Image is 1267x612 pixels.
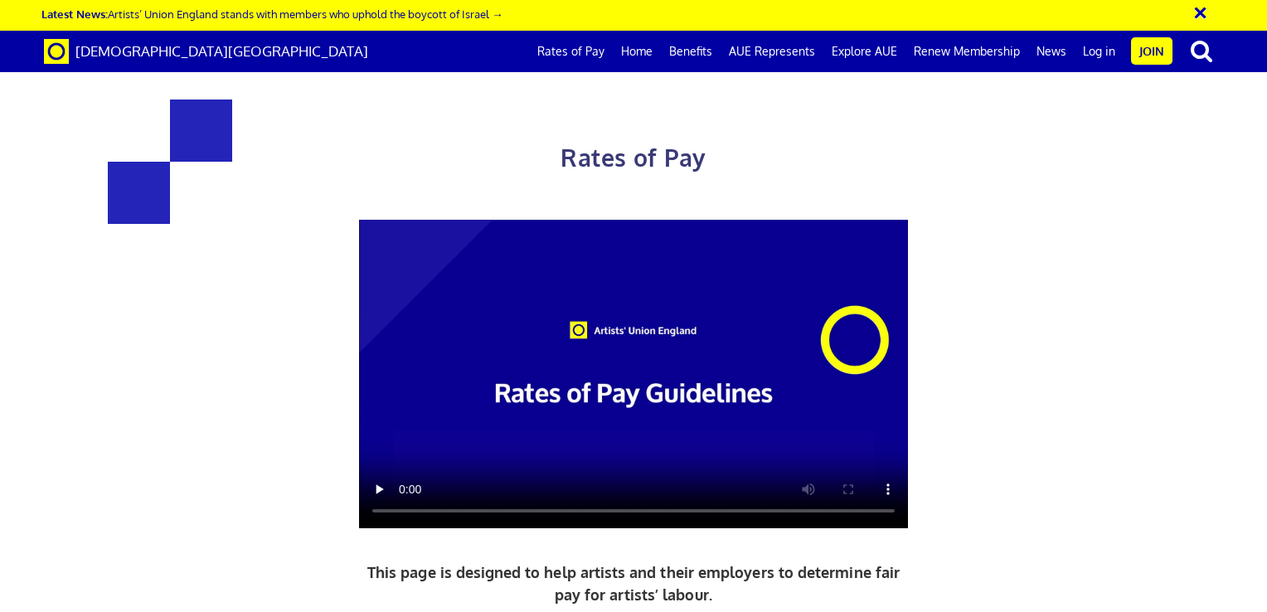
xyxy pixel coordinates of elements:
[529,31,613,72] a: Rates of Pay
[32,31,381,72] a: Brand [DEMOGRAPHIC_DATA][GEOGRAPHIC_DATA]
[661,31,721,72] a: Benefits
[823,31,905,72] a: Explore AUE
[721,31,823,72] a: AUE Represents
[75,42,368,60] span: [DEMOGRAPHIC_DATA][GEOGRAPHIC_DATA]
[41,7,108,21] strong: Latest News:
[1075,31,1124,72] a: Log in
[905,31,1028,72] a: Renew Membership
[1028,31,1075,72] a: News
[1131,37,1172,65] a: Join
[561,143,706,172] span: Rates of Pay
[41,7,502,21] a: Latest News:Artists’ Union England stands with members who uphold the boycott of Israel →
[613,31,661,72] a: Home
[1176,33,1227,68] button: search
